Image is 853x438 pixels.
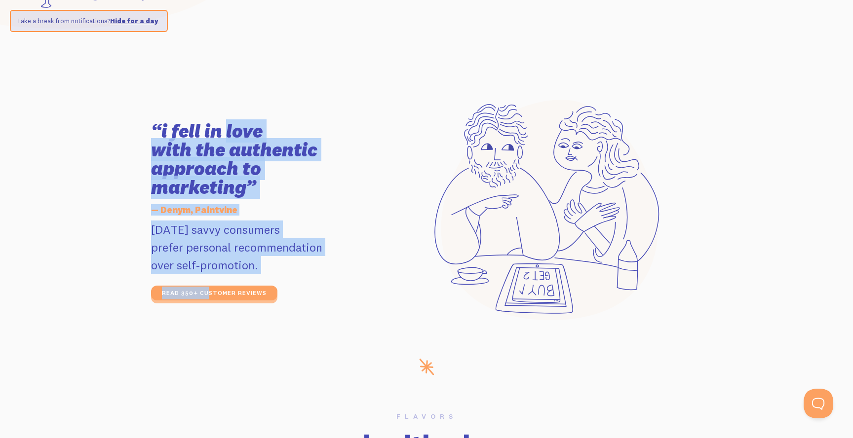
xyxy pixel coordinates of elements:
h5: — Denym, Paintvine [151,200,374,220]
iframe: Help Scout Beacon - Open [804,389,833,418]
h3: “i fell in love with the authentic approach to marketing” [151,122,374,197]
p: [DATE] savvy consumers prefer personal recommendation over self-promotion. [151,220,374,274]
div: Take a break from notifications? [10,10,168,32]
a: Hide for a day [110,17,158,25]
a: read 350+ customer reviews [151,286,277,300]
